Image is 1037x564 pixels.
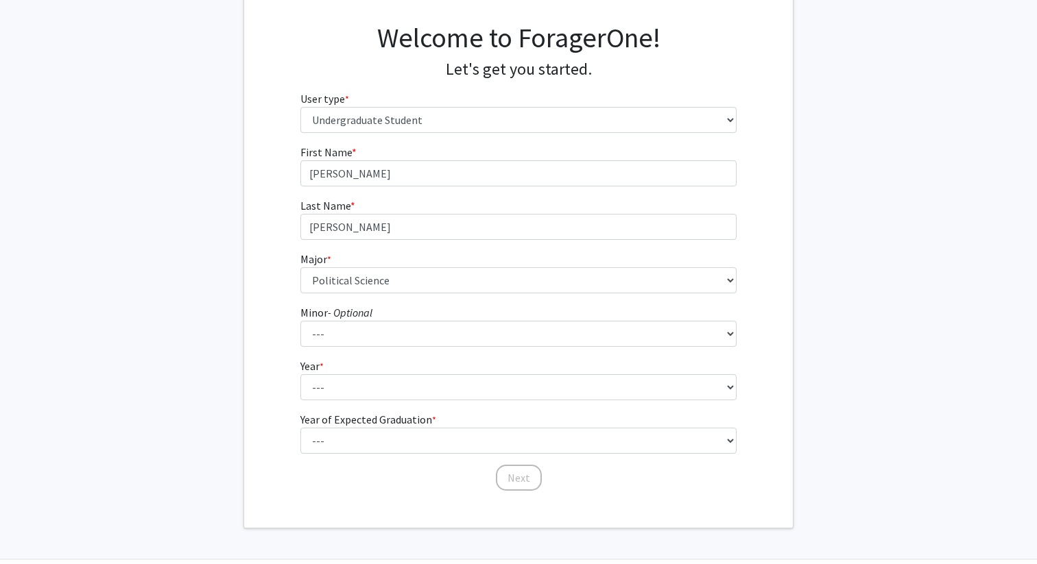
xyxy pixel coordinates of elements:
span: Last Name [300,199,350,212]
label: User type [300,90,349,107]
i: - Optional [328,306,372,319]
iframe: Chat [10,502,58,554]
label: Minor [300,304,372,321]
h1: Welcome to ForagerOne! [300,21,737,54]
label: Year [300,358,324,374]
button: Next [496,465,542,491]
h4: Let's get you started. [300,60,737,79]
label: Year of Expected Graduation [300,411,436,428]
label: Major [300,251,331,267]
span: First Name [300,145,352,159]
